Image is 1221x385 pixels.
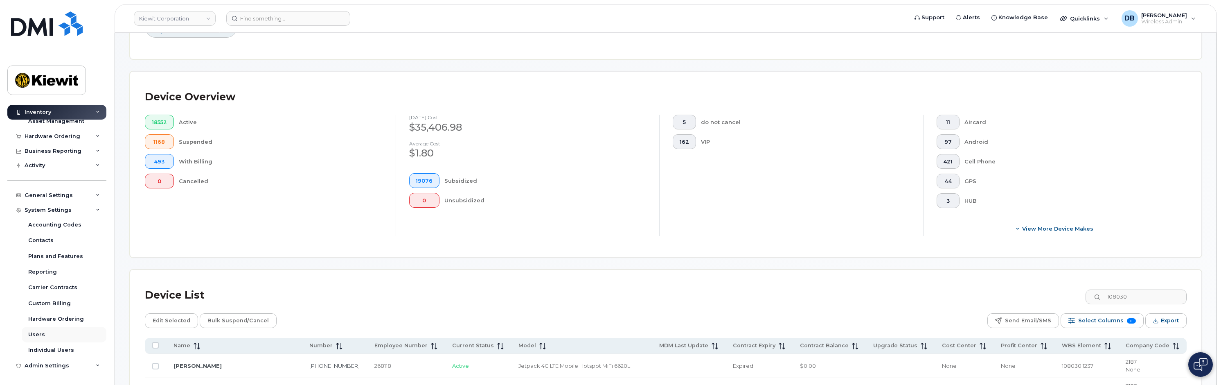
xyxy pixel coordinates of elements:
[937,174,960,188] button: 44
[987,313,1059,328] button: Send Email/SMS
[179,154,383,169] div: With Billing
[937,115,960,129] button: 11
[1001,342,1037,349] span: Profit Center
[1145,313,1187,328] button: Export
[937,134,960,149] button: 97
[145,115,174,129] button: 18552
[145,154,174,169] button: 493
[680,139,689,145] span: 162
[800,362,816,369] span: $0.00
[207,315,269,327] span: Bulk Suspend/Cancel
[309,342,333,349] span: Number
[964,193,1174,208] div: HUB
[701,115,910,129] div: do not cancel
[1062,342,1101,349] span: WBS Element
[444,173,646,188] div: Subsidized
[416,178,433,184] span: 19076
[1061,313,1144,328] button: Select Columns 11
[1022,225,1093,233] span: View More Device Makes
[444,193,646,208] div: Unsubsidized
[1054,10,1114,27] div: Quicklinks
[964,174,1174,188] div: GPS
[145,174,174,188] button: 0
[134,11,216,26] a: Kiewit Corporation
[179,134,383,149] div: Suspended
[800,342,849,349] span: Contract Balance
[145,86,235,108] div: Device Overview
[152,139,167,145] span: 1168
[942,342,976,349] span: Cost Center
[921,14,944,22] span: Support
[145,134,174,149] button: 1168
[673,115,696,129] button: 5
[873,342,917,349] span: Upgrade Status
[1001,362,1016,369] span: None
[909,9,950,26] a: Support
[1062,362,1093,369] span: 108030.1237
[943,159,953,165] span: 421
[733,362,753,369] span: Expired
[1141,12,1187,18] span: [PERSON_NAME]
[733,342,775,349] span: Contract Expiry
[964,154,1174,169] div: Cell Phone
[1070,15,1100,22] span: Quicklinks
[309,362,360,369] a: [PHONE_NUMBER]
[409,173,440,188] button: 19076
[173,362,222,369] a: [PERSON_NAME]
[1116,10,1201,27] div: Daniel Buffington
[998,14,1048,22] span: Knowledge Base
[226,11,350,26] input: Find something...
[452,342,494,349] span: Current Status
[701,134,910,149] div: VIP
[986,9,1054,26] a: Knowledge Base
[374,342,428,349] span: Employee Number
[1161,315,1179,327] span: Export
[1126,366,1140,373] span: None
[416,197,433,204] span: 0
[179,115,383,129] div: Active
[950,9,986,26] a: Alerts
[409,115,647,120] h4: [DATE] cost
[1127,318,1136,324] span: 11
[409,141,647,146] h4: Average cost
[1078,315,1124,327] span: Select Columns
[1141,18,1187,25] span: Wireless Admin
[937,221,1174,236] button: View More Device Makes
[151,27,181,34] span: suspended
[452,362,469,369] span: Active
[518,342,536,349] span: Model
[680,119,689,126] span: 5
[937,154,960,169] button: 421
[1194,358,1207,371] img: Open chat
[152,119,167,126] span: 18552
[173,342,190,349] span: Name
[409,120,647,134] div: $35,406.98
[942,362,957,369] span: None
[518,362,630,369] span: Jetpack 4G LTE Mobile Hotspot MiFi 6620L
[943,198,953,204] span: 3
[943,119,953,126] span: 11
[659,342,708,349] span: MDM Last Update
[673,134,696,149] button: 162
[943,139,953,145] span: 97
[1086,290,1187,304] input: Search Device List ...
[145,313,198,328] button: Edit Selected
[145,285,205,306] div: Device List
[963,14,980,22] span: Alerts
[1124,14,1135,23] span: DB
[152,178,167,185] span: 0
[409,146,647,160] div: $1.80
[937,193,960,208] button: 3
[964,115,1174,129] div: Aircard
[153,315,190,327] span: Edit Selected
[409,193,440,208] button: 0
[374,362,391,369] span: 268118
[964,134,1174,149] div: Android
[1126,358,1137,365] span: 2187
[943,178,953,185] span: 44
[1005,315,1051,327] span: Send Email/SMS
[179,174,383,188] div: Cancelled
[152,159,167,165] span: 493
[1126,342,1169,349] span: Company Code
[200,313,277,328] button: Bulk Suspend/Cancel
